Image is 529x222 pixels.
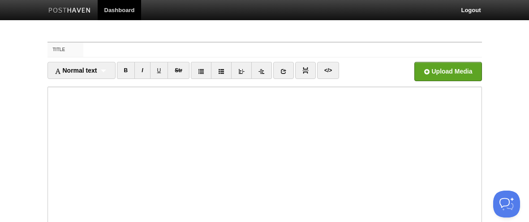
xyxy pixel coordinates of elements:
a: </> [317,62,339,79]
img: Posthaven-bar [48,8,91,14]
a: U [150,62,168,79]
a: Str [168,62,189,79]
a: B [117,62,135,79]
label: Title [47,43,84,57]
span: Normal text [55,67,97,74]
del: Str [175,67,182,74]
iframe: Help Scout Beacon - Open [493,191,520,218]
img: pagebreak-icon.png [302,67,309,74]
a: I [134,62,150,79]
